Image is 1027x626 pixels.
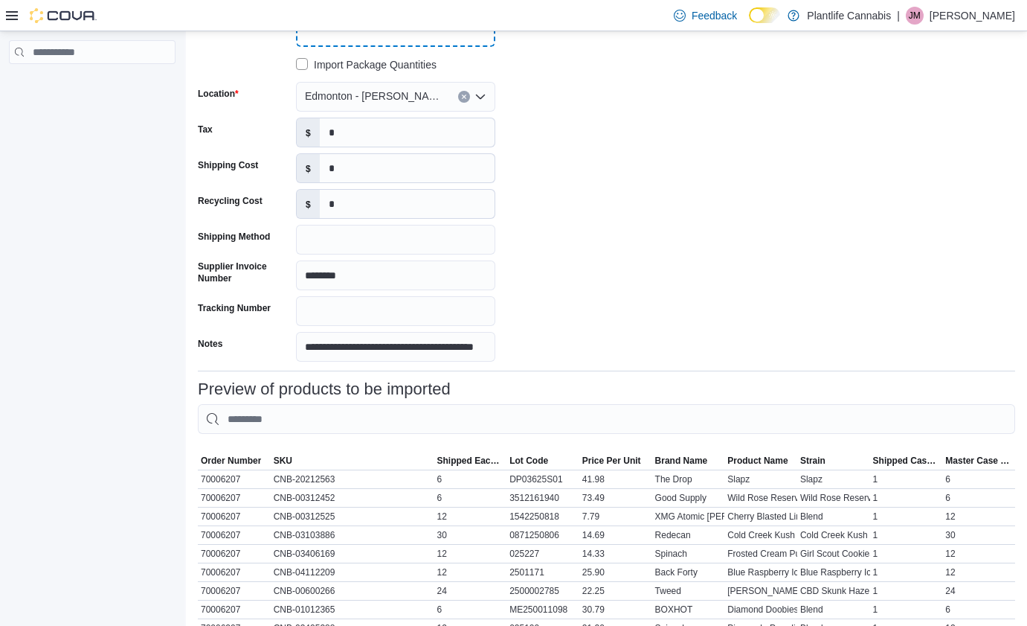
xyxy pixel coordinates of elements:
[579,526,652,544] div: 14.69
[434,601,506,619] div: 6
[506,452,579,470] button: Lot Code
[198,563,271,581] div: 70006207
[506,470,579,488] div: DP03625S01
[797,526,870,544] div: Cold Creek Kush
[870,601,943,619] div: 1
[797,601,870,619] div: Blend
[870,545,943,563] div: 1
[807,7,891,25] p: Plantlife Cannabis
[906,7,924,25] div: Justin McIssac
[652,601,725,619] div: BOXHOT
[870,526,943,544] div: 1
[198,231,270,243] label: Shipping Method
[198,159,258,171] label: Shipping Cost
[909,7,921,25] span: JM
[724,489,797,507] div: Wild Rose Reserve
[942,582,1015,600] div: 24
[652,452,725,470] button: Brand Name
[749,7,780,23] input: Dark Mode
[724,601,797,619] div: Diamond Doobies Double Trifecta Mixer Pack 2 x 3 x 0.5g
[652,508,725,526] div: XMG Atomic [PERSON_NAME]
[652,526,725,544] div: Redecan
[582,455,641,467] span: Price Per Unit
[652,545,725,563] div: Spinach
[506,563,579,581] div: 2501171
[652,582,725,600] div: Tweed
[579,582,652,600] div: 22.25
[797,563,870,581] div: Blue Raspberry Ice
[198,261,290,284] label: Supplier Invoice Number
[198,404,1015,434] input: This is a search bar. As you type, the results lower in the page will automatically filter.
[870,582,943,600] div: 1
[942,545,1015,563] div: 12
[942,452,1015,470] button: Master Case Each Qty
[942,508,1015,526] div: 12
[945,455,1012,467] span: Master Case Each Qty
[870,563,943,581] div: 1
[198,124,213,135] label: Tax
[797,470,870,488] div: Slapz
[652,563,725,581] div: Back Forty
[870,452,943,470] button: Shipped Case Qty
[724,470,797,488] div: Slapz
[797,508,870,526] div: Blend
[198,526,271,544] div: 70006207
[198,195,263,207] label: Recycling Cost
[652,489,725,507] div: Good Supply
[198,302,271,314] label: Tracking Number
[506,545,579,563] div: 025227
[942,601,1015,619] div: 6
[727,455,788,467] span: Product Name
[724,508,797,526] div: Cherry Blasted Lime Bundle
[724,526,797,544] div: Cold Creek Kush - Redees
[198,508,271,526] div: 70006207
[724,452,797,470] button: Product Name
[271,545,434,563] div: CNB-03406169
[198,380,451,398] h3: Preview of products to be imported
[434,545,506,563] div: 12
[506,508,579,526] div: 1542250818
[579,601,652,619] div: 30.79
[797,582,870,600] div: CBD Skunk Haze
[198,88,239,100] label: Location
[437,455,503,467] span: Shipped Each Qty
[271,470,434,488] div: CNB-20212563
[897,7,900,25] p: |
[271,563,434,581] div: CNB-04112209
[930,7,1015,25] p: [PERSON_NAME]
[434,582,506,600] div: 24
[797,452,870,470] button: Strain
[692,8,737,23] span: Feedback
[579,563,652,581] div: 25.90
[942,489,1015,507] div: 6
[434,470,506,488] div: 6
[506,489,579,507] div: 3512161940
[506,601,579,619] div: ME250011098
[870,489,943,507] div: 1
[579,545,652,563] div: 14.33
[271,582,434,600] div: CNB-00600266
[297,118,320,147] label: $
[198,470,271,488] div: 70006207
[198,452,271,470] button: Order Number
[271,601,434,619] div: CNB-01012365
[198,545,271,563] div: 70006207
[873,455,940,467] span: Shipped Case Qty
[655,455,708,467] span: Brand Name
[506,526,579,544] div: 0871250806
[800,455,825,467] span: Strain
[274,455,292,467] span: SKU
[509,455,548,467] span: Lot Code
[668,1,743,31] a: Feedback
[870,508,943,526] div: 1
[942,563,1015,581] div: 12
[942,526,1015,544] div: 30
[797,545,870,563] div: Girl Scout Cookies x Snow Lotus
[724,545,797,563] div: Frosted Cream Puffs
[296,56,437,74] label: Import Package Quantities
[9,67,176,103] nav: Complex example
[652,470,725,488] div: The Drop
[271,489,434,507] div: CNB-00312452
[579,489,652,507] div: 73.49
[724,582,797,600] div: [PERSON_NAME]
